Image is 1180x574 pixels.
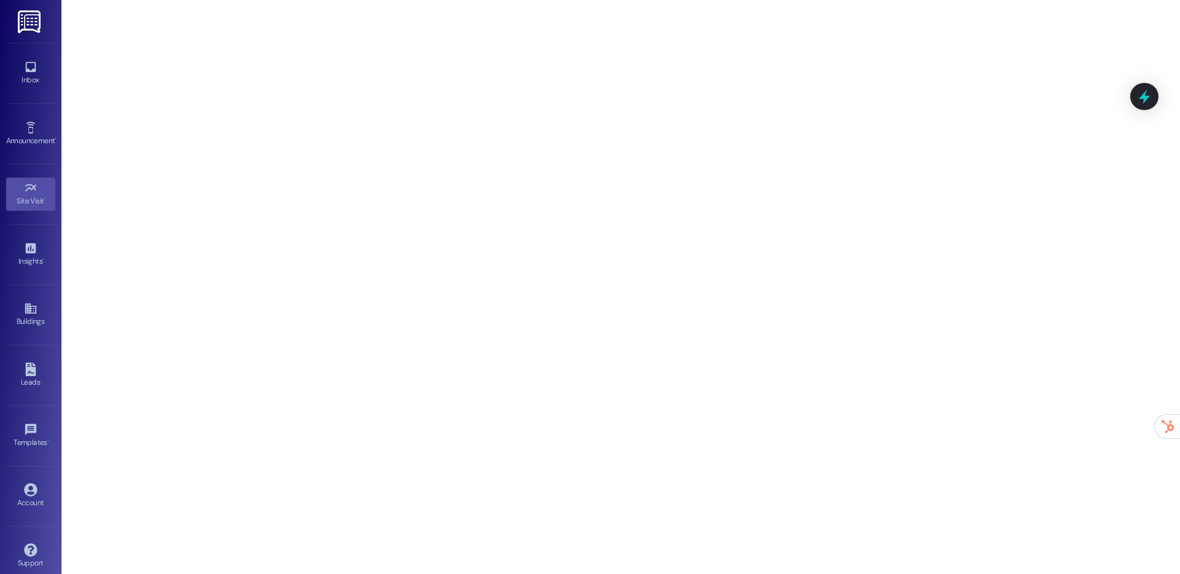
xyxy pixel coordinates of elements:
a: Inbox [6,57,55,90]
span: • [47,436,49,445]
span: • [55,135,57,143]
span: • [44,195,46,203]
img: ResiDesk Logo [18,10,43,33]
a: Account [6,479,55,513]
a: Leads [6,359,55,392]
a: Insights • [6,238,55,271]
a: Site Visit • [6,178,55,211]
a: Templates • [6,419,55,452]
span: • [42,255,44,264]
a: Support [6,540,55,573]
a: Buildings [6,298,55,331]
